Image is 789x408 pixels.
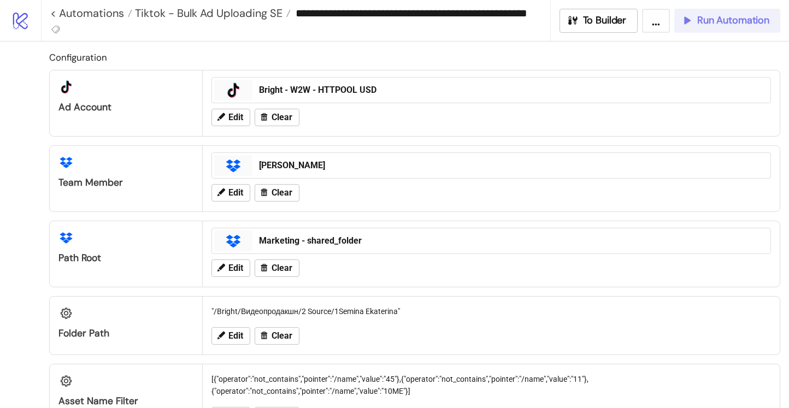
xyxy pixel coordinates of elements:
button: ... [642,9,670,33]
button: Clear [255,184,299,202]
div: "/Bright/Видеопродакшн/2 Source/1Semina Ekaterina" [207,301,775,322]
a: Tiktok - Bulk Ad Uploading SE [132,8,291,19]
button: Run Automation [674,9,780,33]
a: < Automations [50,8,132,19]
div: Path Root [58,252,193,264]
button: Edit [211,184,250,202]
span: To Builder [583,14,627,27]
span: Clear [272,263,292,273]
span: Edit [228,263,243,273]
span: Clear [272,188,292,198]
div: Asset Name Filter [58,395,193,407]
div: Marketing - shared_folder [259,235,764,247]
button: Edit [211,259,250,277]
span: Edit [228,188,243,198]
div: Ad Account [58,101,193,114]
span: Tiktok - Bulk Ad Uploading SE [132,6,282,20]
div: Team Member [58,176,193,189]
button: Edit [211,109,250,126]
div: [{"operator":"not_contains","pointer":"/name","value":"45"},{"operator":"not_contains","pointer":... [207,369,775,401]
span: Clear [272,331,292,341]
span: Clear [272,113,292,122]
div: Bright - W2W - HTTPOOL USD [259,84,764,96]
div: Folder Path [58,327,193,340]
button: Edit [211,327,250,345]
span: Edit [228,113,243,122]
button: Clear [255,327,299,345]
div: [PERSON_NAME] [259,159,764,172]
h2: Configuration [49,50,780,64]
span: Edit [228,331,243,341]
span: Run Automation [697,14,769,27]
button: Clear [255,109,299,126]
button: To Builder [560,9,638,33]
button: Clear [255,259,299,277]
